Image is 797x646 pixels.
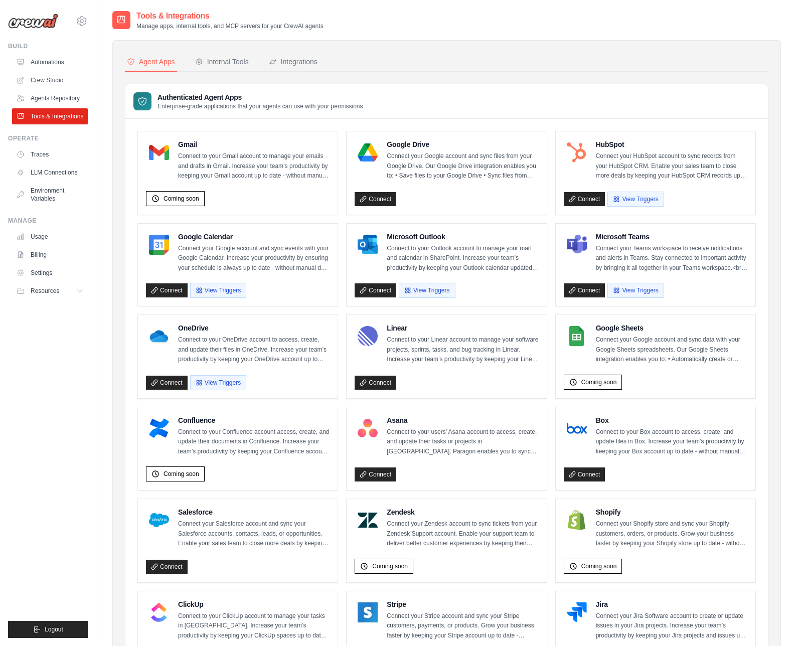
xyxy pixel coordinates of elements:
[358,142,378,163] img: Google Drive Logo
[8,42,88,50] div: Build
[45,625,63,633] span: Logout
[567,235,587,255] img: Microsoft Teams Logo
[12,108,88,124] a: Tools & Integrations
[269,57,317,67] div: Integrations
[12,165,88,181] a: LLM Connections
[387,232,538,242] h4: Microsoft Outlook
[372,562,408,570] span: Coming soon
[12,247,88,263] a: Billing
[149,602,169,622] img: ClickUp Logo
[596,599,747,609] h4: Jira
[157,92,363,102] h3: Authenticated Agent Apps
[358,418,378,438] img: Asana Logo
[596,427,747,457] p: Connect to your Box account to access, create, and update files in Box. Increase your team’s prod...
[581,378,617,386] span: Coming soon
[149,418,169,438] img: Confluence Logo
[136,10,324,22] h2: Tools & Integrations
[178,415,330,425] h4: Confluence
[567,602,587,622] img: Jira Logo
[149,326,169,346] img: OneDrive Logo
[178,139,330,149] h4: Gmail
[12,90,88,106] a: Agents Repository
[564,283,605,297] a: Connect
[596,232,747,242] h4: Microsoft Teams
[581,562,617,570] span: Coming soon
[387,427,538,457] p: Connect to your users’ Asana account to access, create, and update their tasks or projects in [GE...
[358,326,378,346] img: Linear Logo
[567,418,587,438] img: Box Logo
[596,611,747,641] p: Connect your Jira Software account to create or update issues in your Jira projects. Increase you...
[387,335,538,365] p: Connect to your Linear account to manage your software projects, sprints, tasks, and bug tracking...
[12,229,88,245] a: Usage
[178,507,330,517] h4: Salesforce
[387,244,538,273] p: Connect to your Outlook account to manage your mail and calendar in SharePoint. Increase your tea...
[193,53,251,72] button: Internal Tools
[358,235,378,255] img: Microsoft Outlook Logo
[157,102,363,110] p: Enterprise-grade applications that your agents can use with your permissions
[12,283,88,299] button: Resources
[178,151,330,181] p: Connect to your Gmail account to manage your emails and drafts in Gmail. Increase your team’s pro...
[387,151,538,181] p: Connect your Google account and sync files from your Google Drive. Our Google Drive integration e...
[12,146,88,163] a: Traces
[12,265,88,281] a: Settings
[164,195,199,203] span: Coming soon
[12,183,88,207] a: Environment Variables
[596,151,747,181] p: Connect your HubSpot account to sync records from your HubSpot CRM. Enable your sales team to clo...
[8,217,88,225] div: Manage
[596,335,747,365] p: Connect your Google account and sync data with your Google Sheets spreadsheets. Our Google Sheets...
[387,599,538,609] h4: Stripe
[149,235,169,255] img: Google Calendar Logo
[178,519,330,549] p: Connect your Salesforce account and sync your Salesforce accounts, contacts, leads, or opportunit...
[358,510,378,530] img: Zendesk Logo
[387,519,538,549] p: Connect your Zendesk account to sync tickets from your Zendesk Support account. Enable your suppo...
[146,560,188,574] a: Connect
[567,326,587,346] img: Google Sheets Logo
[358,602,378,622] img: Stripe Logo
[178,244,330,273] p: Connect your Google account and sync events with your Google Calendar. Increase your productivity...
[387,323,538,333] h4: Linear
[12,72,88,88] a: Crew Studio
[564,192,605,206] a: Connect
[31,287,59,295] span: Resources
[267,53,320,72] button: Integrations
[12,54,88,70] a: Automations
[190,375,246,390] button: View Triggers
[178,611,330,641] p: Connect to your ClickUp account to manage your tasks in [GEOGRAPHIC_DATA]. Increase your team’s p...
[164,470,199,478] span: Coming soon
[399,283,455,298] button: View Triggers
[567,142,587,163] img: HubSpot Logo
[178,232,330,242] h4: Google Calendar
[190,283,246,298] button: View Triggers
[596,507,747,517] h4: Shopify
[146,283,188,297] a: Connect
[355,192,396,206] a: Connect
[8,134,88,142] div: Operate
[596,323,747,333] h4: Google Sheets
[127,57,175,67] div: Agent Apps
[387,415,538,425] h4: Asana
[136,22,324,30] p: Manage apps, internal tools, and MCP servers for your CrewAI agents
[387,139,538,149] h4: Google Drive
[355,376,396,390] a: Connect
[355,467,396,481] a: Connect
[195,57,249,67] div: Internal Tools
[387,611,538,641] p: Connect your Stripe account and sync your Stripe customers, payments, or products. Grow your busi...
[355,283,396,297] a: Connect
[125,53,177,72] button: Agent Apps
[149,510,169,530] img: Salesforce Logo
[178,335,330,365] p: Connect to your OneDrive account to access, create, and update their files in OneDrive. Increase ...
[596,139,747,149] h4: HubSpot
[8,621,88,638] button: Logout
[596,244,747,273] p: Connect your Teams workspace to receive notifications and alerts in Teams. Stay connected to impo...
[596,519,747,549] p: Connect your Shopify store and sync your Shopify customers, orders, or products. Grow your busine...
[149,142,169,163] img: Gmail Logo
[607,192,664,207] button: View Triggers
[564,467,605,481] a: Connect
[178,599,330,609] h4: ClickUp
[596,415,747,425] h4: Box
[8,14,58,29] img: Logo
[607,283,664,298] button: View Triggers
[146,376,188,390] a: Connect
[178,323,330,333] h4: OneDrive
[178,427,330,457] p: Connect to your Confluence account access, create, and update their documents in Confluence. Incr...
